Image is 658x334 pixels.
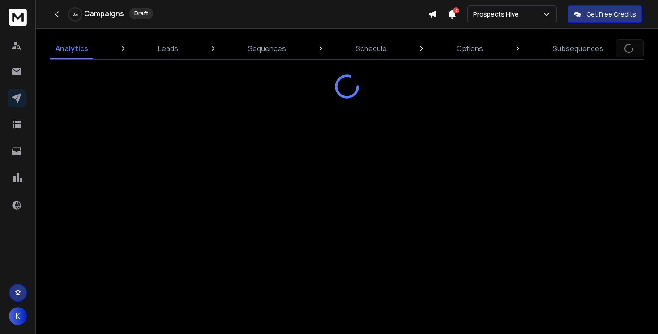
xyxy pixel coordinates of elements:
[84,8,124,19] h1: Campaigns
[129,8,153,19] div: Draft
[547,38,609,59] a: Subsequences
[9,307,27,325] button: K
[243,38,291,59] a: Sequences
[153,38,184,59] a: Leads
[568,5,642,23] button: Get Free Credits
[158,43,178,54] p: Leads
[50,38,94,59] a: Analytics
[350,38,392,59] a: Schedule
[453,7,459,13] span: 3
[553,43,603,54] p: Subsequences
[356,43,387,54] p: Schedule
[586,10,636,19] p: Get Free Credits
[473,10,522,19] p: Prospects Hive
[248,43,286,54] p: Sequences
[451,38,488,59] a: Options
[73,12,78,17] p: 0 %
[56,43,88,54] p: Analytics
[457,43,483,54] p: Options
